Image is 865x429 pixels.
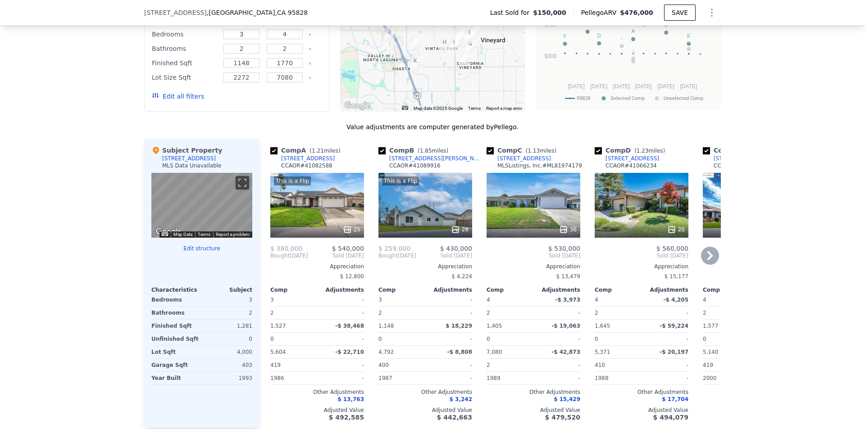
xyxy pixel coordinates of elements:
[216,232,250,237] a: Report a problem
[378,263,472,270] div: Appreciation
[270,336,274,342] span: 0
[595,349,610,355] span: 5,371
[162,232,168,236] button: Keyboard shortcuts
[595,146,669,155] div: Comp D
[151,286,202,294] div: Characteristics
[595,323,610,329] span: 1,645
[703,155,767,162] a: [STREET_ADDRESS]
[340,273,364,280] span: $ 12,800
[664,5,696,21] button: SAVE
[151,333,200,345] div: Unfinished Sqft
[714,162,765,169] div: CCAOR # 41100737
[487,336,490,342] span: 0
[657,83,674,90] text: [DATE]
[204,372,252,384] div: 1993
[270,406,364,414] div: Adjusted Value
[497,155,551,162] div: [STREET_ADDRESS]
[487,323,502,329] span: 1,405
[270,146,344,155] div: Comp A
[703,406,797,414] div: Adjusted Value
[460,51,469,66] div: 8362 Lemberger Way
[597,33,601,38] text: D
[660,349,688,355] span: -$ 20,197
[425,286,472,294] div: Adjustments
[487,155,551,162] a: [STREET_ADDRESS]
[447,349,472,355] span: -$ 8,808
[308,33,312,36] button: Clear
[533,8,566,17] span: $150,000
[151,173,252,238] div: Street View
[453,28,463,43] div: 8940 Napa Valley Way
[342,100,372,112] a: Open this area in Google Maps (opens a new window)
[470,24,480,39] div: 7929 Dersingham Dr
[487,286,533,294] div: Comp
[270,252,290,259] span: Bought
[427,333,472,345] div: -
[631,148,669,154] span: ( miles)
[319,307,364,319] div: -
[440,38,450,53] div: 8259 Westport Cir
[703,323,718,329] span: 1,577
[487,263,580,270] div: Appreciation
[152,42,218,55] div: Bathrooms
[595,388,688,396] div: Other Adjustments
[487,252,580,259] span: Sold [DATE]
[454,30,464,45] div: 8027 Pinot Noir Way
[595,252,688,259] span: Sold [DATE]
[620,36,623,41] text: J
[378,252,416,259] div: [DATE]
[446,323,472,329] span: $ 18,229
[665,273,688,280] span: $ 15,177
[687,38,690,44] text: L
[281,155,335,162] div: [STREET_ADDRESS]
[535,359,580,371] div: -
[204,333,252,345] div: 0
[610,95,645,101] text: Selected Comp
[154,226,183,238] img: Google
[556,273,580,280] span: $ 13,479
[306,148,344,154] span: ( miles)
[535,307,580,319] div: -
[637,148,649,154] span: 1.23
[204,320,252,332] div: 1,281
[236,176,249,190] button: Toggle fullscreen view
[337,396,364,402] span: $ 13,763
[410,36,420,51] div: 8268 Lime Cove Ct
[342,100,372,112] img: Google
[577,95,590,101] text: 95828
[440,245,472,252] span: $ 430,000
[555,297,580,303] span: -$ 3,973
[548,245,580,252] span: $ 530,000
[635,83,652,90] text: [DATE]
[595,307,640,319] div: 2
[703,307,748,319] div: 2
[384,27,394,43] div: 19 Bethany Ct
[568,83,585,90] text: [DATE]
[714,155,767,162] div: [STREET_ADDRESS]
[144,8,207,17] span: [STREET_ADDRESS]
[490,8,533,17] span: Last Sold for
[487,362,490,368] span: 2
[335,323,364,329] span: -$ 38,468
[468,106,481,111] a: Terms
[703,270,797,283] div: -
[152,71,218,84] div: Lot Size Sqft
[613,83,630,90] text: [DATE]
[595,406,688,414] div: Adjusted Value
[378,372,423,384] div: 1987
[389,162,441,169] div: CCAOR # 41089916
[414,106,463,111] span: Map data ©2025 Google
[281,162,332,169] div: CCAOR # 41082588
[545,53,557,59] text: $300
[664,297,688,303] span: -$ 4,205
[449,38,459,53] div: 8167 Darien Cir
[545,414,580,421] span: $ 479,520
[559,225,577,234] div: 36
[204,359,252,371] div: 403
[642,286,688,294] div: Adjustments
[204,346,252,358] div: 4,000
[202,286,252,294] div: Subject
[152,92,204,101] button: Edit all filters
[389,155,483,162] div: [STREET_ADDRESS][PERSON_NAME]
[551,323,580,329] span: -$ 19,063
